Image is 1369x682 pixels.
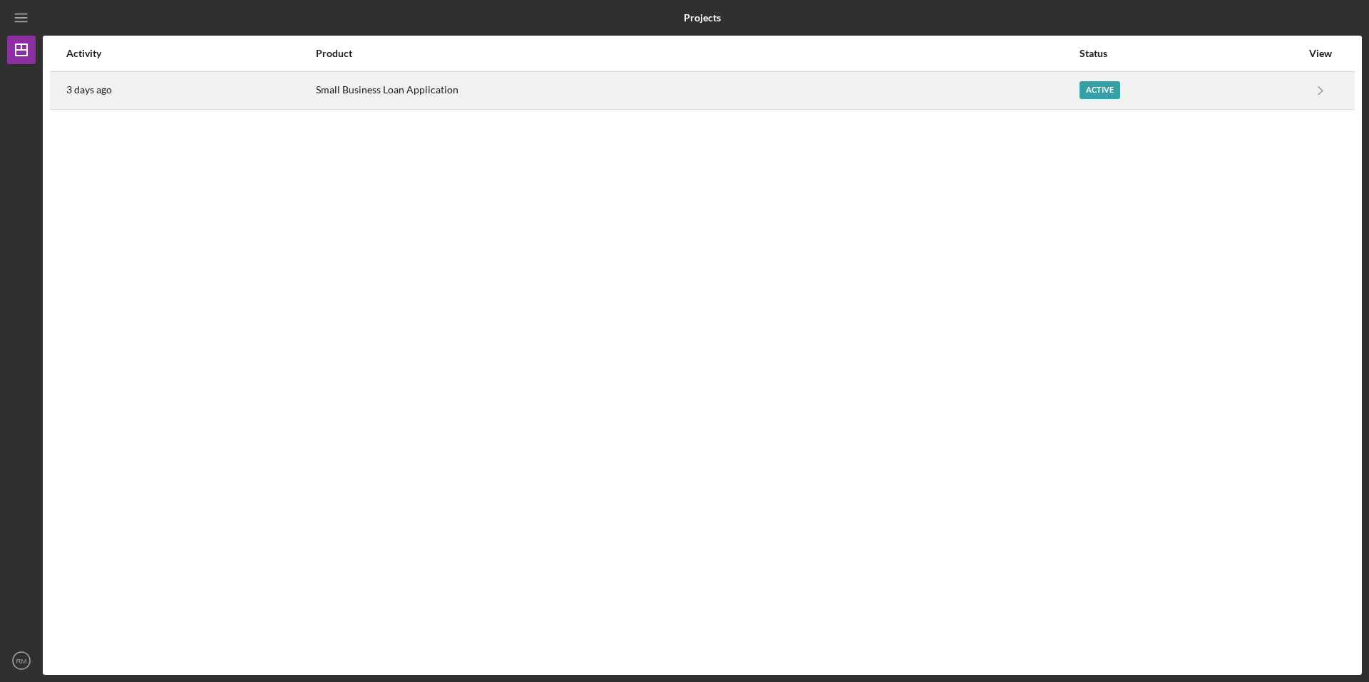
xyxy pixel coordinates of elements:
div: Status [1080,48,1301,59]
div: Small Business Loan Application [316,73,1078,108]
b: Projects [684,12,721,24]
text: RM [16,657,27,665]
div: Active [1080,81,1120,99]
button: RM [7,646,36,675]
div: Product [316,48,1078,59]
div: View [1303,48,1338,59]
div: Activity [66,48,314,59]
time: 2025-08-22 13:36 [66,84,112,95]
